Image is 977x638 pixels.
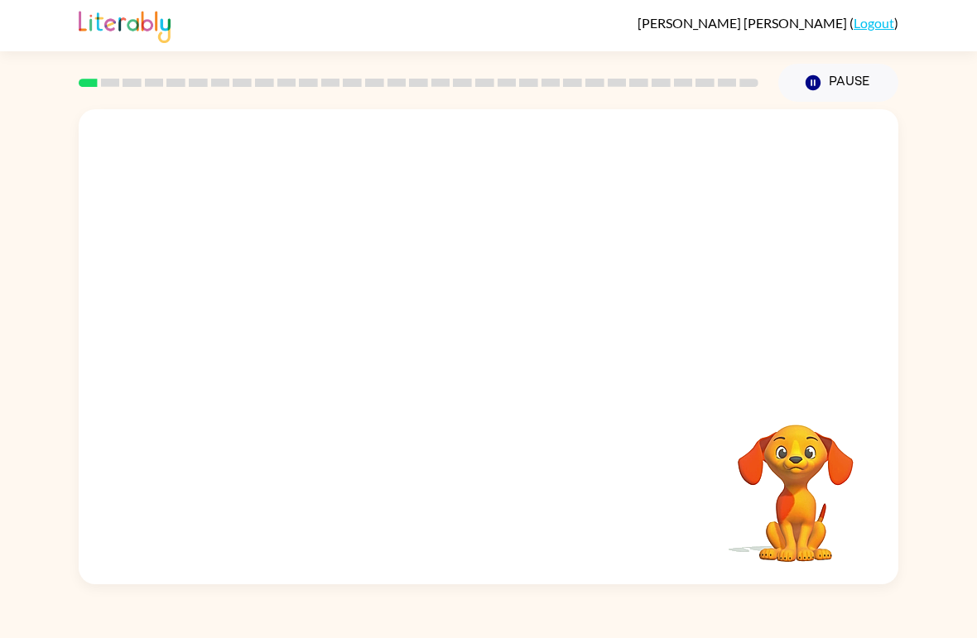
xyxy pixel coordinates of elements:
video: Your browser must support playing .mp4 files to use Literably. Please try using another browser. [713,399,878,564]
a: Logout [854,15,894,31]
div: ( ) [638,15,898,31]
img: Literably [79,7,171,43]
button: Pause [778,64,898,102]
span: [PERSON_NAME] [PERSON_NAME] [638,15,849,31]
